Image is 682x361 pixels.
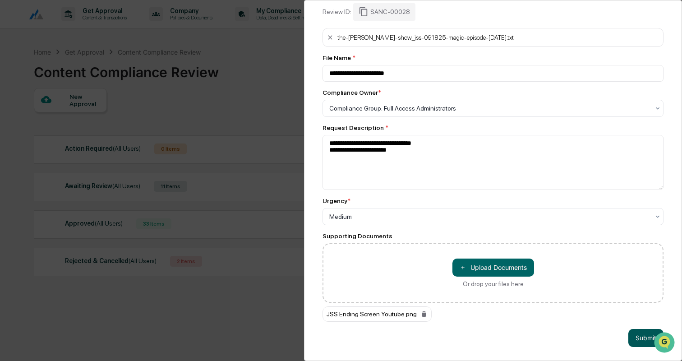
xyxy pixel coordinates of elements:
span: Data Lookup [18,131,57,140]
div: 🖐️ [9,115,16,122]
span: Preclearance [18,114,58,123]
div: the-[PERSON_NAME]-show_jss-091825-magic-episode-[DATE].txt [337,34,514,41]
div: JSS Ending Screen Youtube.png [323,306,432,322]
div: Urgency [323,197,350,204]
button: Start new chat [153,72,164,83]
div: 🔎 [9,132,16,139]
button: Or drop your files here [452,259,534,277]
a: Powered byPylon [64,153,109,160]
a: 🔎Data Lookup [5,127,60,143]
div: 🗄️ [65,115,73,122]
div: Or drop your files here [463,280,524,287]
button: Submit [628,329,664,347]
div: SANC-00028 [353,3,415,20]
a: 🖐️Preclearance [5,110,62,126]
p: How can we help? [9,19,164,33]
div: Supporting Documents [323,232,664,240]
a: 🗄️Attestations [62,110,115,126]
iframe: Open customer support [653,331,677,356]
div: Compliance Owner [323,89,381,96]
div: File Name [323,54,664,61]
div: Start new chat [31,69,148,78]
span: Attestations [74,114,112,123]
span: ＋ [460,263,466,272]
div: We're available if you need us! [31,78,114,85]
span: Pylon [90,153,109,160]
div: Request Description [323,124,664,131]
div: Review ID: [323,8,351,15]
img: 1746055101610-c473b297-6a78-478c-a979-82029cc54cd1 [9,69,25,85]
